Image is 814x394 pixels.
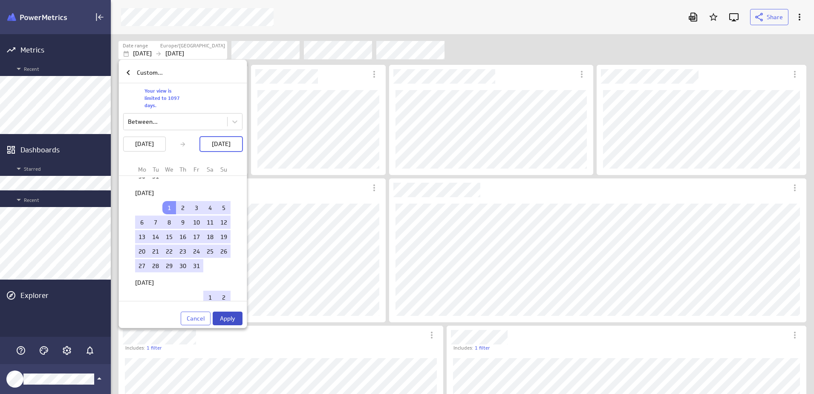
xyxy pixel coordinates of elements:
[153,166,159,173] small: Tu
[162,216,176,229] td: Selected. Wednesday, January 8, 2025
[217,201,231,214] td: Selected. Sunday, January 5, 2025
[137,68,163,77] p: Custom...
[138,166,146,173] small: Mo
[187,315,205,322] span: Cancel
[176,245,190,258] td: Selected. Thursday, January 23, 2025
[190,245,203,258] td: Selected. Friday, January 24, 2025
[217,291,231,304] td: Selected. Sunday, February 2, 2025
[165,166,173,173] small: We
[162,201,176,214] td: Selected as start date. Wednesday, January 1, 2025
[203,216,217,229] td: Selected. Saturday, January 11, 2025
[176,201,190,214] td: Selected. Thursday, January 2, 2025
[179,166,186,173] small: Th
[212,140,231,149] p: [DATE]
[190,230,203,243] td: Selected. Friday, January 17, 2025
[203,245,217,258] td: Selected. Saturday, January 25, 2025
[162,230,176,243] td: Selected. Wednesday, January 15, 2025
[162,245,176,258] td: Selected. Wednesday, January 22, 2025
[135,216,149,229] td: Selected. Monday, January 6, 2025
[176,216,190,229] td: Selected. Thursday, January 9, 2025
[217,230,231,243] td: Selected. Sunday, January 19, 2025
[135,140,154,149] p: [DATE]
[217,245,231,258] td: Selected. Sunday, January 26, 2025
[193,166,199,173] small: Fr
[220,166,227,173] small: Su
[135,259,149,272] td: Selected. Monday, January 27, 2025
[181,312,211,325] button: Cancel
[149,259,162,272] td: Selected. Tuesday, January 28, 2025
[220,315,235,322] span: Apply
[144,88,183,109] p: Your view is limited to 1097 days.
[119,83,247,325] div: Your view is limited to 1097 days.Between...[DATE][DATE]CalendarCancelApply
[176,259,190,272] td: Selected. Thursday, January 30, 2025
[190,201,203,214] td: Selected. Friday, January 3, 2025
[176,230,190,243] td: Selected. Thursday, January 16, 2025
[162,259,176,272] td: Selected. Wednesday, January 29, 2025
[149,245,162,258] td: Selected. Tuesday, January 21, 2025
[217,216,231,229] td: Selected. Sunday, January 12, 2025
[135,189,154,197] strong: [DATE]
[190,259,203,272] td: Selected. Friday, January 31, 2025
[123,137,166,152] button: [DATE]
[200,137,242,152] button: [DATE]
[149,216,162,229] td: Selected. Tuesday, January 7, 2025
[149,230,162,243] td: Selected. Tuesday, January 14, 2025
[135,245,149,258] td: Selected. Monday, January 20, 2025
[203,291,217,304] td: Selected. Saturday, February 1, 2025
[128,118,158,125] div: Between...
[203,201,217,214] td: Selected. Saturday, January 4, 2025
[190,216,203,229] td: Selected. Friday, January 10, 2025
[203,230,217,243] td: Selected. Saturday, January 18, 2025
[135,230,149,243] td: Selected. Monday, January 13, 2025
[207,166,214,173] small: Sa
[213,312,242,325] button: Apply
[119,62,247,83] div: Custom...
[135,279,154,286] strong: [DATE]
